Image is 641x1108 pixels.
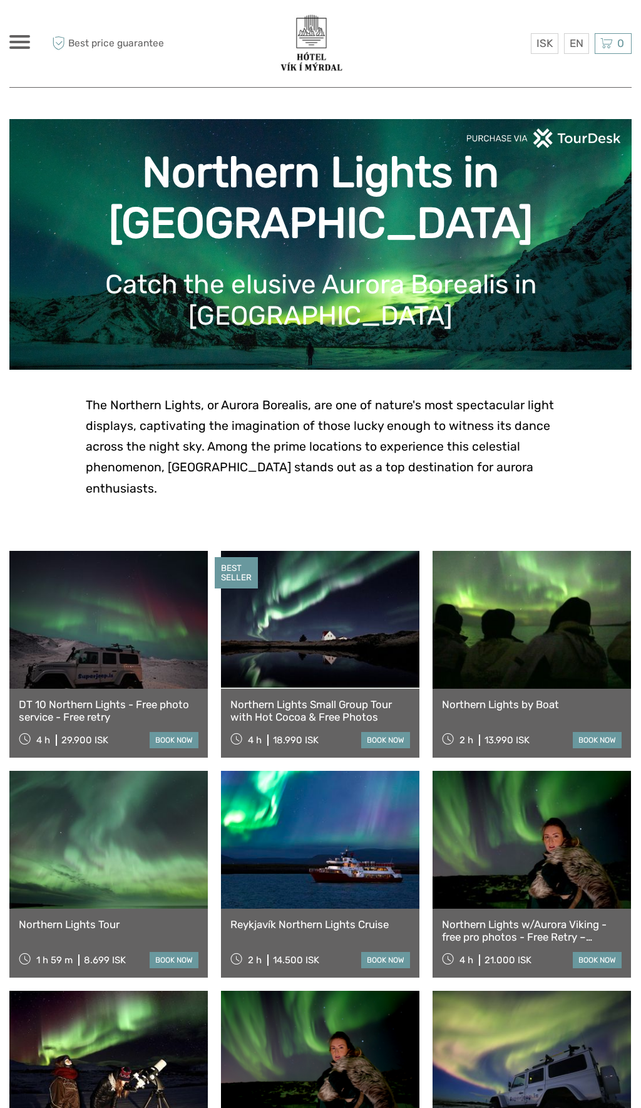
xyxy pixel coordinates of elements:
a: book now [573,732,622,748]
a: Northern Lights w/Aurora Viking - free pro photos - Free Retry – minibus [442,918,622,944]
h1: Northern Lights in [GEOGRAPHIC_DATA] [28,147,613,249]
a: book now [361,732,410,748]
a: book now [361,952,410,968]
h1: Catch the elusive Aurora Borealis in [GEOGRAPHIC_DATA] [28,269,613,332]
div: 13.990 ISK [485,734,530,746]
div: 8.699 ISK [84,954,126,966]
span: Best price guarantee [49,33,165,54]
span: 0 [615,37,626,50]
span: 4 h [459,954,473,966]
div: 18.990 ISK [273,734,319,746]
a: Northern Lights by Boat [442,698,622,711]
a: book now [150,732,198,748]
span: 2 h [248,954,262,966]
img: PurchaseViaTourDeskwhite.png [466,128,622,148]
span: The Northern Lights, or Aurora Borealis, are one of nature's most spectacular light displays, cap... [86,398,554,496]
div: EN [564,33,589,54]
span: ISK [536,37,553,50]
div: 21.000 ISK [485,954,531,966]
a: book now [150,952,198,968]
a: book now [573,952,622,968]
a: Northern Lights Tour [19,918,198,931]
div: BEST SELLER [215,557,258,588]
div: 14.500 ISK [273,954,319,966]
span: 4 h [36,734,50,746]
a: Northern Lights Small Group Tour with Hot Cocoa & Free Photos [230,698,410,724]
a: DT 10 Northern Lights - Free photo service - Free retry [19,698,198,724]
div: 29.900 ISK [61,734,108,746]
a: Reykjavík Northern Lights Cruise [230,918,410,931]
img: 3623-377c0aa7-b839-403d-a762-68de84ed66d4_logo_big.png [276,13,347,75]
span: 1 h 59 m [36,954,73,966]
span: 2 h [459,734,473,746]
span: 4 h [248,734,262,746]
